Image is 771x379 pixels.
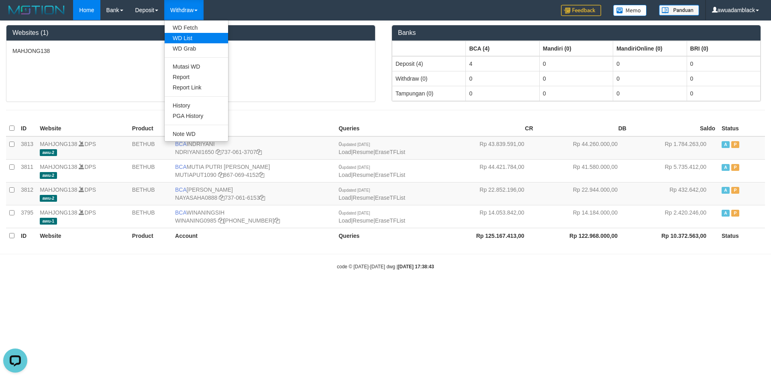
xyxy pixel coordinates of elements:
td: 0 [687,71,760,86]
th: Group: activate to sort column ascending [539,41,613,56]
th: Status [718,121,765,136]
span: Paused [731,141,739,148]
a: Load [339,149,351,155]
a: WD Fetch [165,22,228,33]
td: BETHUB [129,182,172,205]
span: awu-2 [40,195,57,202]
span: awu-1 [40,218,57,225]
span: | | [339,186,405,201]
td: Rp 22.852.196,00 [443,182,536,205]
td: 3811 [18,159,37,182]
td: 3795 [18,205,37,228]
th: Queries [335,121,443,136]
td: Rp 14.184.000,00 [536,205,630,228]
button: Open LiveChat chat widget [3,3,27,27]
td: Rp 44.260.000,00 [536,136,630,160]
a: MAHJONG138 [40,141,77,147]
td: 0 [613,56,687,71]
span: 0 [339,209,370,216]
span: BCA [175,141,187,147]
th: Account [172,228,335,243]
a: Copy 7370613707 to clipboard [256,149,262,155]
span: Active [722,187,730,194]
span: Paused [731,164,739,171]
td: Rp 44.421.784,00 [443,159,536,182]
th: Product [129,121,172,136]
th: Product [129,228,172,243]
span: updated [DATE] [342,188,370,193]
span: BCA [175,164,187,170]
td: 0 [466,86,539,101]
a: Report Link [165,82,228,93]
span: Active [722,210,730,217]
img: panduan.png [659,5,699,16]
span: awu-2 [40,149,57,156]
td: 4 [466,56,539,71]
h3: Banks [398,29,755,36]
td: BETHUB [129,159,172,182]
a: Resume [353,195,373,201]
td: DPS [37,159,129,182]
th: Website [37,228,129,243]
td: Rp 41.580.000,00 [536,159,630,182]
strong: [DATE] 17:38:43 [398,264,434,270]
a: EraseTFList [375,217,405,224]
td: DPS [37,182,129,205]
h3: Websites (1) [12,29,369,36]
a: NAYASAHA0888 [175,195,217,201]
span: Active [722,164,730,171]
th: Saldo [630,121,718,136]
th: Account [172,121,335,136]
a: WD Grab [165,43,228,54]
td: INDRIYANI 737-061-3707 [172,136,335,160]
td: MUTIA PUTRI [PERSON_NAME] 867-069-4152 [172,159,335,182]
th: Status [718,228,765,243]
td: 3812 [18,182,37,205]
td: 0 [613,71,687,86]
th: ID [18,121,37,136]
span: updated [DATE] [342,165,370,170]
span: 0 [339,186,370,193]
th: Group: activate to sort column ascending [466,41,539,56]
a: Copy NAYASAHA0888 to clipboard [219,195,224,201]
th: Group: activate to sort column ascending [613,41,687,56]
td: WINANINGSIH [PHONE_NUMBER] [172,205,335,228]
a: EraseTFList [375,149,405,155]
a: MUTIAPUT1090 [175,172,216,178]
span: BCA [175,209,186,216]
a: WINANING0985 [175,217,216,224]
img: Button%20Memo.svg [613,5,647,16]
span: 0 [339,164,370,170]
td: Rp 1.784.263,00 [630,136,718,160]
a: Copy 7370616153 to clipboard [259,195,265,201]
a: Resume [353,217,373,224]
th: Queries [335,228,443,243]
td: Rp 432.642,00 [630,182,718,205]
span: updated [DATE] [342,142,370,147]
td: 0 [539,71,613,86]
a: Mutasi WD [165,61,228,72]
span: | | [339,209,405,224]
th: Rp 125.167.413,00 [443,228,536,243]
a: Note WD [165,129,228,139]
a: PGA History [165,111,228,121]
a: Copy 8670694152 to clipboard [259,172,264,178]
span: awu-2 [40,172,57,179]
td: Rp 5.735.412,00 [630,159,718,182]
a: Copy WINANING0985 to clipboard [218,217,224,224]
a: History [165,100,228,111]
td: 0 [539,56,613,71]
span: Paused [731,187,739,194]
span: Paused [731,210,739,217]
th: DB [536,121,630,136]
a: EraseTFList [375,172,405,178]
span: BCA [175,186,187,193]
th: Website [37,121,129,136]
th: ID [18,228,37,243]
td: 0 [613,86,687,101]
td: DPS [37,136,129,160]
a: Resume [353,149,373,155]
td: 0 [687,86,760,101]
td: 3813 [18,136,37,160]
a: Load [339,195,351,201]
